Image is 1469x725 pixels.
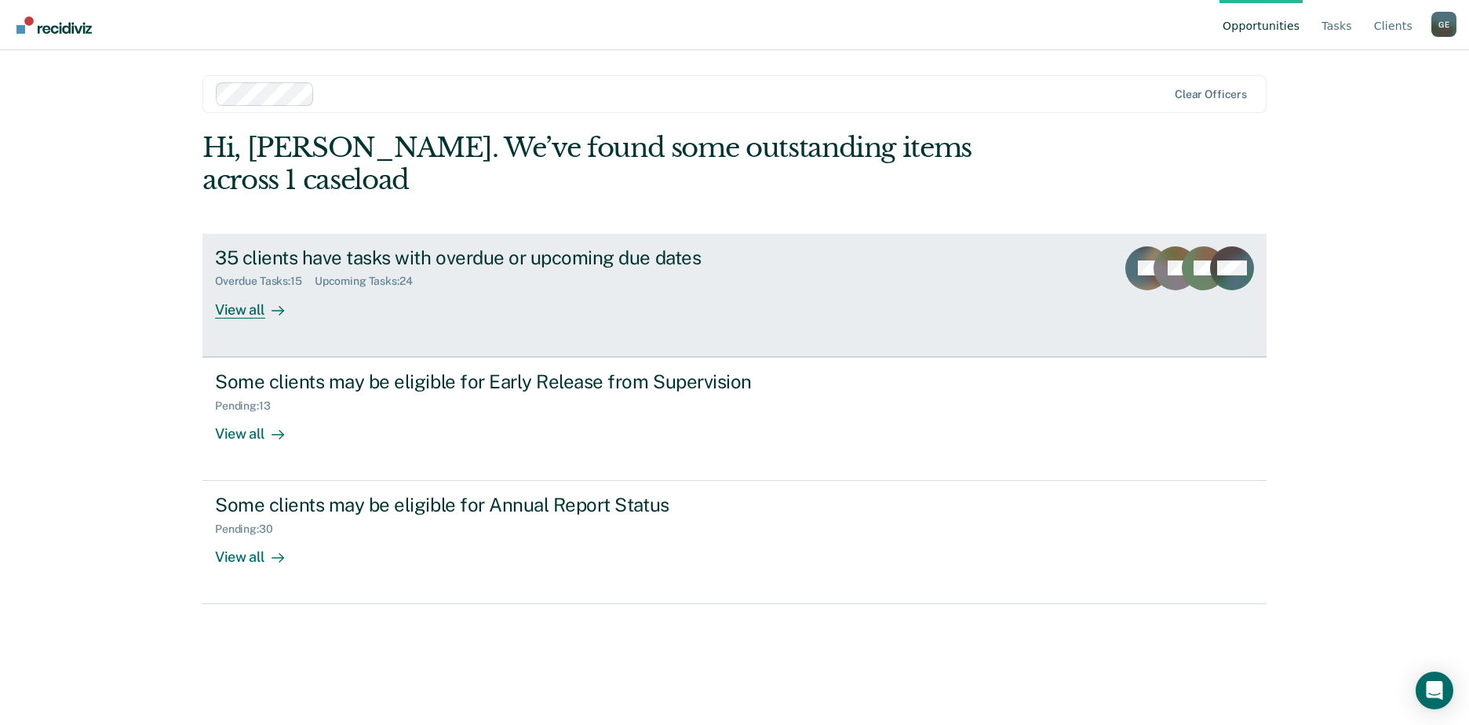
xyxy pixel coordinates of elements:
button: Profile dropdown button [1431,12,1456,37]
div: Overdue Tasks : 15 [215,275,315,288]
div: View all [215,412,303,443]
div: Some clients may be eligible for Annual Report Status [215,494,766,516]
a: Some clients may be eligible for Annual Report StatusPending:30View all [202,481,1267,604]
div: Upcoming Tasks : 24 [315,275,425,288]
div: 35 clients have tasks with overdue or upcoming due dates [215,246,766,269]
div: Clear officers [1175,88,1247,101]
div: Pending : 30 [215,523,286,536]
div: View all [215,288,303,319]
a: Some clients may be eligible for Early Release from SupervisionPending:13View all [202,357,1267,481]
div: View all [215,536,303,567]
div: G E [1431,12,1456,37]
a: 35 clients have tasks with overdue or upcoming due datesOverdue Tasks:15Upcoming Tasks:24View all [202,234,1267,357]
div: Some clients may be eligible for Early Release from Supervision [215,370,766,393]
div: Pending : 13 [215,399,283,413]
div: Hi, [PERSON_NAME]. We’ve found some outstanding items across 1 caseload [202,132,1054,196]
img: Recidiviz [16,16,92,34]
div: Open Intercom Messenger [1416,672,1453,709]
